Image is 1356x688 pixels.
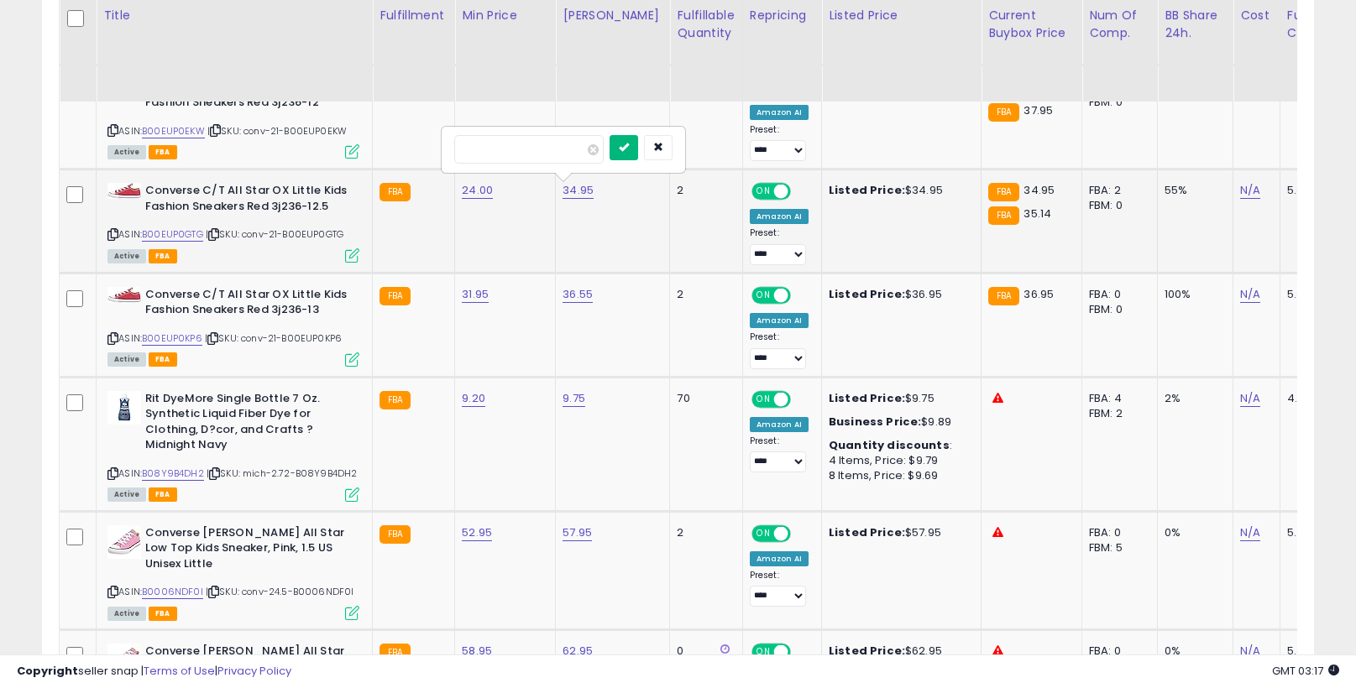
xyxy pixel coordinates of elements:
div: $57.95 [829,525,968,540]
div: Cost [1240,7,1273,24]
div: Amazon AI [750,551,809,566]
span: | SKU: conv-24.5-B0006NDF0I [206,585,354,598]
div: 0% [1165,525,1220,540]
b: Converse [PERSON_NAME] All Star Low Top Kids Sneaker, Pink, 1.5 US Unisex Little [145,525,349,576]
div: Amazon AI [750,313,809,328]
span: 36.95 [1024,286,1054,302]
span: 37.95 [1024,102,1053,118]
img: 41iSRhl5O-L._SL40_.jpg [107,287,141,303]
div: FBA: 4 [1089,391,1144,406]
a: 9.75 [563,390,585,407]
div: Fulfillment [380,7,448,24]
div: [PERSON_NAME] [563,7,662,24]
div: FBA: 2 [1089,183,1144,198]
a: Privacy Policy [217,663,291,679]
span: ON [753,526,774,540]
span: 34.95 [1024,182,1055,198]
div: 5.37 [1287,287,1346,302]
div: $34.95 [829,183,968,198]
a: 34.95 [563,182,594,199]
div: $9.75 [829,391,968,406]
img: 41iSRhl5O-L._SL40_.jpg [107,183,141,199]
a: B00EUP0GTG [142,227,203,242]
span: FBA [149,607,177,621]
div: ASIN: [107,391,359,500]
small: FBA [988,287,1019,305]
a: B00EUP0EKW [142,124,205,138]
div: Preset: [750,331,809,369]
span: OFF [788,392,814,406]
div: FBA: 0 [1089,287,1144,302]
div: Preset: [750,227,809,265]
div: FBM: 0 [1089,302,1144,317]
span: ON [753,185,774,199]
div: ASIN: [107,183,359,261]
small: FBA [380,391,411,409]
div: Num of Comp. [1089,7,1150,42]
div: Title [103,7,365,24]
div: FBM: 2 [1089,406,1144,421]
a: 52.95 [462,524,492,541]
div: $9.89 [829,414,968,430]
b: Listed Price: [829,524,905,540]
div: Amazon AI [750,105,809,120]
span: OFF [788,526,814,540]
span: OFF [788,185,814,199]
div: Repricing [750,7,814,24]
a: B0006NDF0I [142,585,203,599]
span: | SKU: conv-21-B00EUP0KP6 [205,331,342,345]
span: ON [753,392,774,406]
div: Preset: [750,435,809,473]
span: FBA [149,487,177,502]
div: 70 [677,391,729,406]
div: ASIN: [107,79,359,157]
a: N/A [1240,286,1260,303]
b: Listed Price: [829,182,905,198]
span: All listings currently available for purchase on Amazon [107,145,146,159]
div: Min Price [462,7,548,24]
div: 2% [1165,391,1220,406]
span: All listings currently available for purchase on Amazon [107,352,146,367]
div: FBM: 5 [1089,540,1144,555]
div: 2 [677,183,729,198]
b: Converse C/T All Star OX Little Kids Fashion Sneakers Red 3j236-12.5 [145,183,349,218]
span: OFF [788,288,814,302]
strong: Copyright [17,663,78,679]
small: FBA [988,206,1019,225]
span: All listings currently available for purchase on Amazon [107,487,146,502]
small: FBA [988,103,1019,122]
a: Terms of Use [144,663,215,679]
small: FBA [380,287,411,305]
span: | SKU: mich-2.72-B08Y9B4DH2 [207,466,358,480]
div: 8 Items, Price: $9.69 [829,468,968,483]
div: 100% [1165,287,1220,302]
div: 2 [677,287,729,302]
a: N/A [1240,524,1260,541]
div: ASIN: [107,287,359,365]
div: 4 Items, Price: $9.79 [829,453,968,468]
span: 35.14 [1024,206,1051,222]
div: Fulfillable Quantity [677,7,735,42]
img: 4151KBXp6AL._SL40_.jpg [107,525,141,559]
div: FBM: 0 [1089,198,1144,213]
div: Listed Price [829,7,974,24]
div: : [829,438,968,453]
a: B08Y9B4DH2 [142,466,204,481]
a: B00EUP0KP6 [142,331,202,346]
b: Rit DyeMore Single Bottle 7 Oz. Synthetic Liquid Fiber Dye for Clothing, D?cor, and Crafts ? Midn... [145,391,349,457]
small: FBA [380,525,411,544]
div: Current Buybox Price [988,7,1075,42]
div: Preset: [750,570,809,607]
a: N/A [1240,182,1260,199]
div: $36.95 [829,287,968,302]
span: | SKU: conv-21-B00EUP0GTG [206,227,343,241]
img: 41eOWZKBJgL._SL40_.jpg [107,391,141,425]
div: 2 [677,525,729,540]
a: 9.20 [462,390,485,407]
b: Business Price: [829,414,921,430]
div: Amazon AI [750,417,809,432]
div: 5.42 [1287,525,1346,540]
a: 57.95 [563,524,592,541]
b: Listed Price: [829,390,905,406]
div: FBA: 0 [1089,525,1144,540]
